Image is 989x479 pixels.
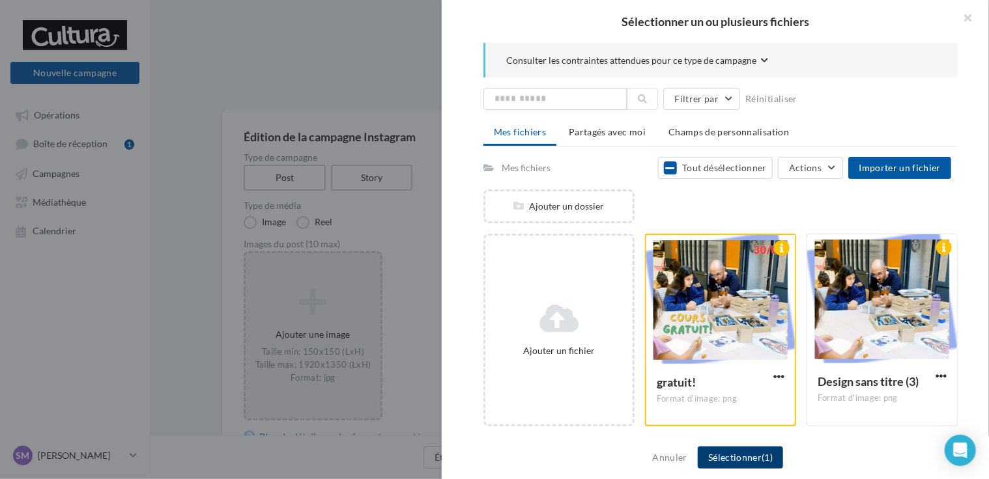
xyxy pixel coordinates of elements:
[463,16,968,27] h2: Sélectionner un ou plusieurs fichiers
[658,157,773,179] button: Tout désélectionner
[778,157,843,179] button: Actions
[506,53,768,70] button: Consulter les contraintes attendues pour ce type de campagne
[668,126,789,137] span: Champs de personnalisation
[859,162,941,173] span: Importer un fichier
[698,446,783,469] button: Sélectionner(1)
[648,450,693,465] button: Annuler
[485,200,633,213] div: Ajouter un dossier
[569,126,646,137] span: Partagés avec moi
[945,435,976,466] div: Open Intercom Messenger
[494,126,546,137] span: Mes fichiers
[818,374,919,389] span: Design sans titre (3)
[491,344,627,357] div: Ajouter un fichier
[502,161,551,174] div: Mes fichiers
[762,452,773,463] span: (1)
[657,393,784,405] div: Format d'image: png
[740,91,803,107] button: Réinitialiser
[657,375,696,389] span: gratuit!
[506,54,756,67] span: Consulter les contraintes attendues pour ce type de campagne
[789,162,822,173] span: Actions
[848,157,951,179] button: Importer un fichier
[663,88,740,110] button: Filtrer par
[818,392,947,404] div: Format d'image: png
